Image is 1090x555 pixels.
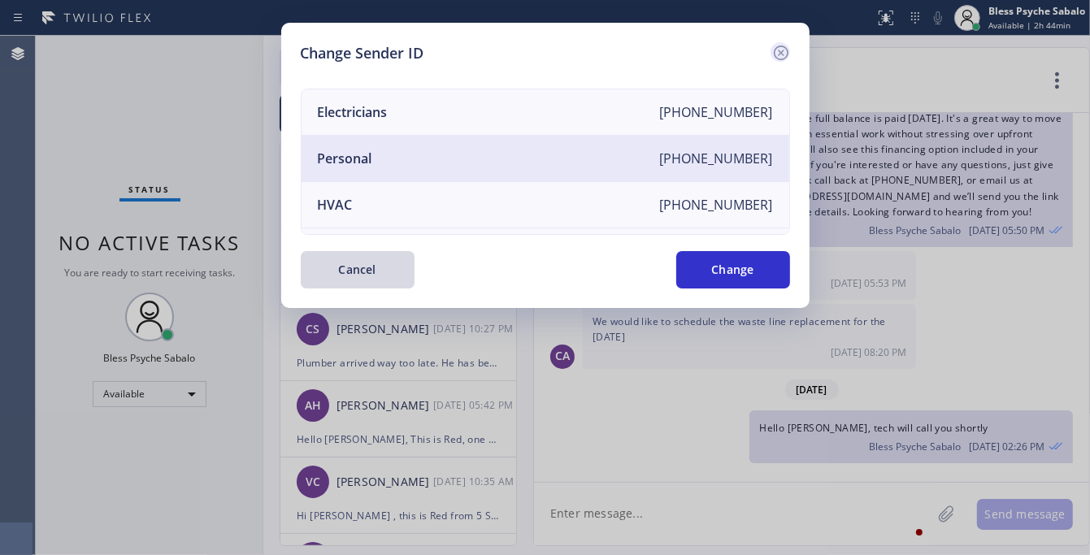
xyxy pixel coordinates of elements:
div: [PHONE_NUMBER] [660,150,773,167]
div: Electricians [318,103,388,121]
button: Change [676,251,790,288]
div: [PHONE_NUMBER] [660,196,773,214]
button: Cancel [301,251,415,288]
h5: Change Sender ID [301,42,424,64]
div: HVAC [318,196,353,214]
div: Personal [318,150,372,167]
div: [PHONE_NUMBER] [660,103,773,121]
